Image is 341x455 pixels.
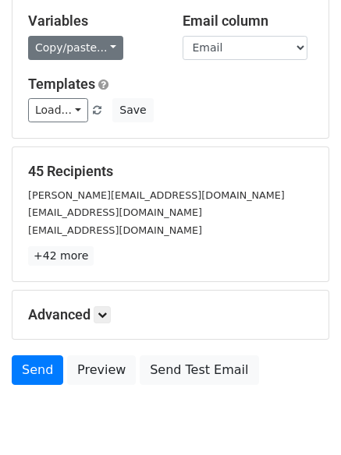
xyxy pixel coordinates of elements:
[28,306,313,323] h5: Advanced
[28,246,94,266] a: +42 more
[28,189,285,201] small: [PERSON_NAME][EMAIL_ADDRESS][DOMAIN_NAME]
[12,355,63,385] a: Send
[28,12,159,30] h5: Variables
[28,98,88,122] a: Load...
[183,12,314,30] h5: Email column
[28,206,202,218] small: [EMAIL_ADDRESS][DOMAIN_NAME]
[263,380,341,455] iframe: Chat Widget
[28,163,313,180] h5: 45 Recipients
[67,355,136,385] a: Preview
[140,355,258,385] a: Send Test Email
[28,36,123,60] a: Copy/paste...
[112,98,153,122] button: Save
[28,76,95,92] a: Templates
[28,224,202,236] small: [EMAIL_ADDRESS][DOMAIN_NAME]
